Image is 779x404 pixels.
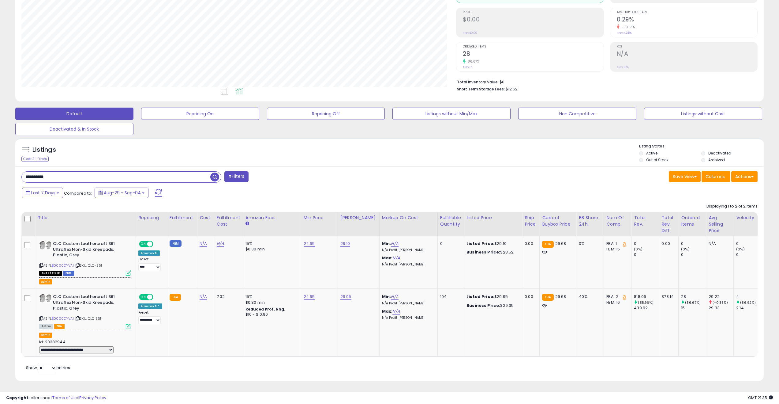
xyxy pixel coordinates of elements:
div: Markup on Cost [382,215,435,221]
span: ON [140,295,147,300]
a: Privacy Policy [79,395,106,401]
div: Listed Price [466,215,519,221]
div: Preset: [138,257,162,271]
label: Deactivated [708,151,731,156]
small: (0%) [681,247,690,252]
div: Min Price [304,215,335,221]
b: CLC Custom Leathercraft 361 Ultraflex Non-Skid Kneepads, Plastic, Grey [53,241,127,260]
h2: $0.00 [463,16,603,24]
button: Non Competitive [518,108,636,120]
b: Business Price: [466,249,500,255]
div: 0 [736,241,761,246]
button: Repricing On [141,108,259,120]
div: 7.32 [217,294,238,299]
div: $29.10 [466,241,517,246]
div: 2.14 [736,305,761,311]
button: Listings without Min/Max [392,108,511,120]
button: Deactivated & In Stock [15,123,133,135]
span: All listings that are currently out of stock and unavailable for purchase on Amazon [39,271,62,276]
div: $29.95 [466,294,517,299]
b: Listed Price: [466,241,494,246]
div: Amazon Fees [245,215,298,221]
a: N/A [392,308,400,314]
span: OFF [152,242,162,247]
div: Num of Comp. [606,215,629,227]
div: 4 [736,294,761,299]
span: FBM [63,271,74,276]
img: 410hlkHc63S._SL40_.jpg [39,241,51,250]
a: B0000DYVAI [52,316,74,321]
div: 0% [579,241,599,246]
div: 15% [245,241,296,246]
div: [PERSON_NAME] [340,215,377,221]
button: admin [39,279,52,284]
div: 0.00 [525,294,535,299]
div: 0 [634,241,659,246]
span: Profit [463,11,603,14]
div: FBM: 16 [606,300,627,305]
div: 0.00 [661,241,674,246]
div: 28 [681,294,706,299]
span: Id: 20382944 [39,339,66,345]
small: Prev: 15 [463,65,472,69]
span: All listings currently available for purchase on Amazon [39,324,53,329]
div: FBM: 15 [606,246,627,252]
div: ASIN: [39,294,131,328]
div: Amazon AI [138,250,160,256]
h5: Listings [32,146,56,154]
div: BB Share 24h. [579,215,601,227]
a: 24.95 [304,241,315,247]
span: ROI [617,45,757,48]
span: Last 7 Days [31,190,55,196]
span: Aug-29 - Sep-04 [104,190,141,196]
li: $0 [457,78,753,85]
div: 439.92 [634,305,659,311]
button: Listings without Cost [644,108,762,120]
div: ASIN: [39,241,131,275]
th: The percentage added to the cost of goods (COGS) that forms the calculator for Min & Max prices. [379,212,437,236]
div: $10 - $10.90 [245,312,296,317]
b: Max: [382,308,393,314]
span: 2025-09-12 21:35 GMT [748,395,773,401]
div: $0.30 min [245,300,296,305]
span: Show: entries [26,365,70,371]
b: Total Inventory Value: [457,79,499,85]
b: Listed Price: [466,294,494,299]
a: B0000DYVAI [52,263,74,268]
div: 0 [681,252,706,257]
div: Amazon AI * [138,303,162,309]
small: FBA [542,241,553,248]
div: FBA: 1 [606,241,627,246]
div: Current Buybox Price [542,215,574,227]
small: 86.67% [466,59,479,64]
button: Actions [731,171,758,182]
b: Reduced Prof. Rng. [245,307,286,312]
div: Clear All Filters [21,156,49,162]
div: 818.06 [634,294,659,299]
h2: 28 [463,50,603,59]
span: | SKU: CLC 361 [75,316,101,321]
div: Preset: [138,311,162,324]
div: $0.30 min [245,246,296,252]
span: 29.68 [555,294,566,299]
button: Last 7 Days [22,188,63,198]
small: (86.67%) [685,300,701,305]
div: 29.22 [709,294,733,299]
a: N/A [391,241,398,247]
small: (0%) [736,247,745,252]
small: FBM [170,240,182,247]
p: N/A Profit [PERSON_NAME] [382,248,433,252]
div: Displaying 1 to 2 of 2 items [706,204,758,209]
h2: N/A [617,50,757,59]
a: N/A [200,294,207,300]
span: $12.52 [506,86,518,92]
div: seller snap | | [6,395,106,401]
span: 29.68 [555,241,566,246]
span: Ordered Items [463,45,603,48]
div: Title [38,215,133,221]
button: Default [15,108,133,120]
div: Fulfillment Cost [217,215,240,227]
div: Total Rev. [634,215,656,227]
p: N/A Profit [PERSON_NAME] [382,262,433,267]
div: 194 [440,294,459,299]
